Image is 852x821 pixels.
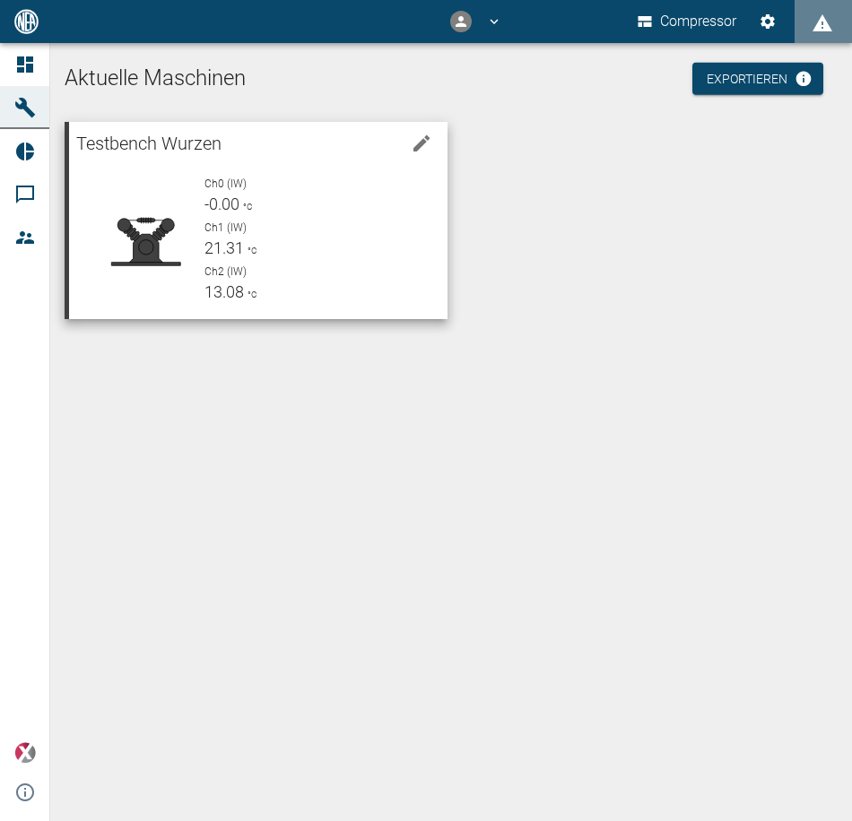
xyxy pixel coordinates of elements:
[65,122,448,319] a: Testbench Wurzenedit machineCh0 (IW)-0.00°CCh1 (IW)21.31°CCh2 (IW)13.08°C
[204,177,247,190] span: Ch0 (IW)
[14,742,36,764] img: Xplore Logo
[204,238,244,257] span: 21.31
[239,202,253,212] span: °C
[448,7,505,36] button: thomas.stein@neuman-esser.de
[244,290,257,299] span: °C
[13,9,40,33] img: logo
[65,65,838,93] h1: Aktuelle Maschinen
[692,63,823,96] a: Exportieren
[204,194,239,213] span: -0.00
[752,5,784,38] button: Einstellungen
[76,133,222,154] span: Testbench Wurzen
[634,5,741,38] button: Compressor
[204,265,247,278] span: Ch2 (IW)
[204,221,247,234] span: Ch1 (IW)
[795,70,813,88] svg: Jetzt mit HF Export
[244,246,257,255] span: °C
[404,125,439,161] button: edit machine
[204,282,244,301] span: 13.08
